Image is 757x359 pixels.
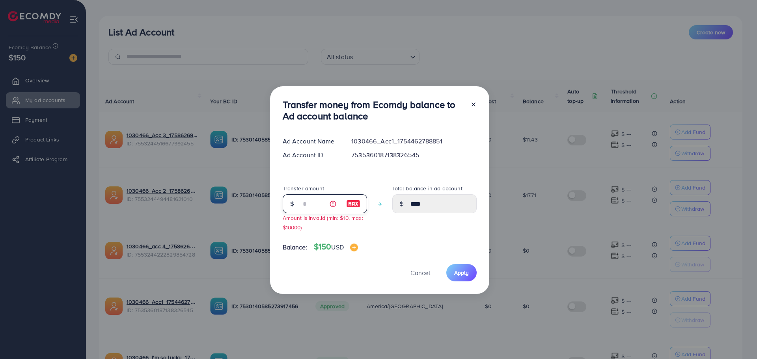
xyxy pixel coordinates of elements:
[723,324,751,353] iframe: Chat
[350,244,358,251] img: image
[283,243,308,252] span: Balance:
[345,151,483,160] div: 7535360187138326545
[283,99,464,122] h3: Transfer money from Ecomdy balance to Ad account balance
[283,214,363,231] small: Amount is invalid (min: $10, max: $10000)
[346,199,360,208] img: image
[446,264,477,281] button: Apply
[314,242,358,252] h4: $150
[454,269,469,277] span: Apply
[401,264,440,281] button: Cancel
[410,268,430,277] span: Cancel
[345,137,483,146] div: 1030466_Acc1_1754462788851
[276,151,345,160] div: Ad Account ID
[283,184,324,192] label: Transfer amount
[392,184,462,192] label: Total balance in ad account
[276,137,345,146] div: Ad Account Name
[331,243,343,251] span: USD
